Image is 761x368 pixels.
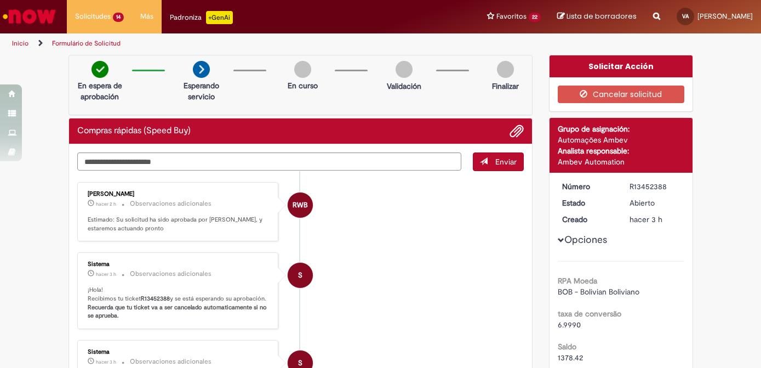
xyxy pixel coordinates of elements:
[630,214,662,224] span: hacer 3 h
[492,81,519,92] p: Finalizar
[554,197,621,208] dt: Estado
[697,12,753,21] span: [PERSON_NAME]
[550,55,693,77] div: Solicitar Acción
[558,145,684,156] div: Analista responsable:
[130,269,211,279] small: Observaciones adicionales
[8,33,499,54] ul: Rutas de acceso a la página
[140,11,153,22] span: Más
[52,39,121,48] a: Formulário de Solicitud
[77,152,462,171] textarea: Escriba aquí su mensaje…
[558,287,639,297] span: BOB - Bolivian Boliviano
[193,61,210,78] img: arrow-next.png
[96,201,116,207] time: 27/08/2025 12:28:54
[206,11,233,24] p: +GenAi
[130,199,211,208] small: Observaciones adicionales
[387,81,421,92] p: Validación
[396,61,413,78] img: img-circle-grey.png
[554,181,621,192] dt: Número
[630,214,680,225] div: 27/08/2025 13:18:19
[558,123,684,134] div: Grupo de asignación:
[96,359,116,365] time: 27/08/2025 12:18:28
[529,13,541,22] span: 22
[495,157,517,167] span: Enviar
[293,192,308,218] span: RWB
[113,13,124,22] span: 14
[75,11,111,22] span: Solicitudes
[96,271,116,278] time: 27/08/2025 12:18:31
[141,295,170,303] b: R13452388
[557,12,637,22] a: Lista de borradores
[88,191,270,197] div: [PERSON_NAME]
[558,309,621,319] b: taxa de conversão
[558,156,684,167] div: Ambev Automation
[91,61,108,78] img: check-circle-green.png
[170,11,233,24] div: Padroniza
[288,80,318,91] p: En curso
[288,263,313,288] div: System
[77,126,191,136] h2: Compras rápidas (Speed Buy) Historial de tickets
[96,359,116,365] span: hacer 3 h
[558,320,581,330] span: 6.9990
[12,39,28,48] a: Inicio
[554,214,621,225] dt: Creado
[630,181,680,192] div: R13452388
[294,61,311,78] img: img-circle-grey.png
[630,197,680,208] div: Abierto
[175,80,228,102] p: Esperando servicio
[88,349,270,355] div: Sistema
[558,134,684,145] div: Automações Ambev
[630,214,662,224] time: 27/08/2025 12:18:19
[73,80,127,102] p: En espera de aprobación
[510,124,524,138] button: Agregar archivos adjuntos
[558,353,583,363] span: 1378.42
[496,11,527,22] span: Favoritos
[96,201,116,207] span: hacer 2 h
[88,303,268,320] b: Recuerda que tu ticket va a ser cancelado automaticamente si no se aprueba.
[96,271,116,278] span: hacer 3 h
[558,276,597,286] b: RPA Moeda
[88,216,270,233] p: Estimado: Su solicitud ha sido aprobada por [PERSON_NAME], y estaremos actuando pronto
[298,262,302,288] span: S
[558,86,684,103] button: Cancelar solicitud
[567,11,637,21] span: Lista de borradores
[88,261,270,268] div: Sistema
[288,193,313,218] div: Rodolfo Walter Bauer Ardaya
[130,357,211,366] small: Observaciones adicionales
[473,152,524,171] button: Enviar
[497,61,514,78] img: img-circle-grey.png
[558,342,576,352] b: Saldo
[1,5,58,27] img: ServiceNow
[88,286,270,320] p: ¡Hola! Recibimos tu ticket y se está esperando su aprobación.
[682,13,689,20] span: VA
